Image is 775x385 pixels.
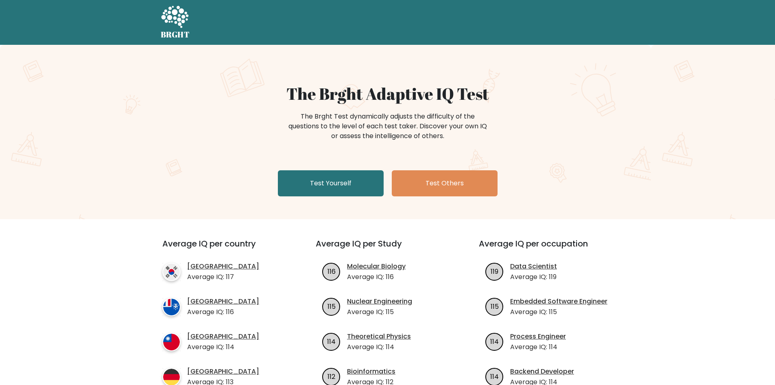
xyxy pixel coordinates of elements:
text: 112 [327,372,335,381]
h3: Average IQ per occupation [479,239,622,258]
a: Test Yourself [278,170,384,196]
a: Molecular Biology [347,262,406,271]
a: BRGHT [161,3,190,42]
div: The Brght Test dynamically adjusts the difficulty of the questions to the level of each test take... [286,112,489,141]
a: Data Scientist [510,262,557,271]
p: Average IQ: 114 [187,342,259,352]
a: Embedded Software Engineer [510,297,607,306]
text: 116 [327,266,336,276]
img: country [162,333,181,351]
a: Theoretical Physics [347,332,411,341]
a: Process Engineer [510,332,566,341]
h1: The Brght Adaptive IQ Test [189,84,586,103]
p: Average IQ: 114 [347,342,411,352]
img: country [162,298,181,316]
img: country [162,263,181,281]
p: Average IQ: 115 [510,307,607,317]
p: Average IQ: 114 [510,342,566,352]
a: Test Others [392,170,498,196]
h5: BRGHT [161,30,190,40]
a: [GEOGRAPHIC_DATA] [187,262,259,271]
text: 114 [490,337,499,346]
p: Average IQ: 116 [347,272,406,282]
a: [GEOGRAPHIC_DATA] [187,332,259,341]
text: 115 [327,301,336,311]
text: 114 [490,372,499,381]
p: Average IQ: 116 [187,307,259,317]
text: 119 [491,266,498,276]
h3: Average IQ per country [162,239,286,258]
p: Average IQ: 119 [510,272,557,282]
h3: Average IQ per Study [316,239,459,258]
a: [GEOGRAPHIC_DATA] [187,367,259,376]
a: [GEOGRAPHIC_DATA] [187,297,259,306]
text: 114 [327,337,336,346]
p: Average IQ: 115 [347,307,412,317]
text: 115 [491,301,499,311]
a: Nuclear Engineering [347,297,412,306]
a: Bioinformatics [347,367,395,376]
p: Average IQ: 117 [187,272,259,282]
a: Backend Developer [510,367,574,376]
